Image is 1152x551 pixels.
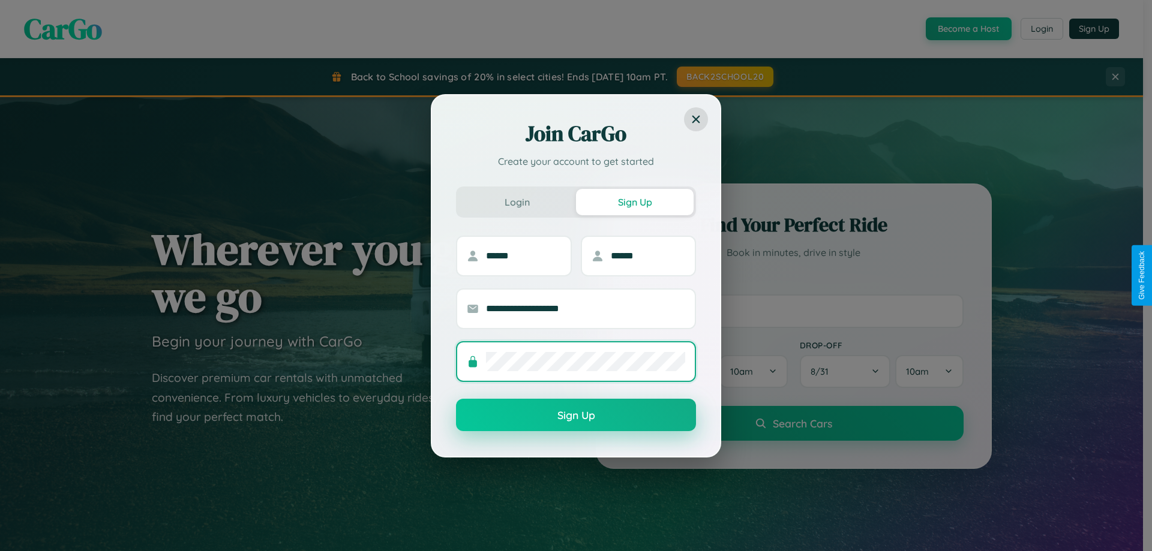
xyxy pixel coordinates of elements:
[576,189,694,215] button: Sign Up
[458,189,576,215] button: Login
[456,154,696,168] p: Create your account to get started
[456,119,696,148] h2: Join CarGo
[1138,251,1146,300] div: Give Feedback
[456,399,696,431] button: Sign Up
